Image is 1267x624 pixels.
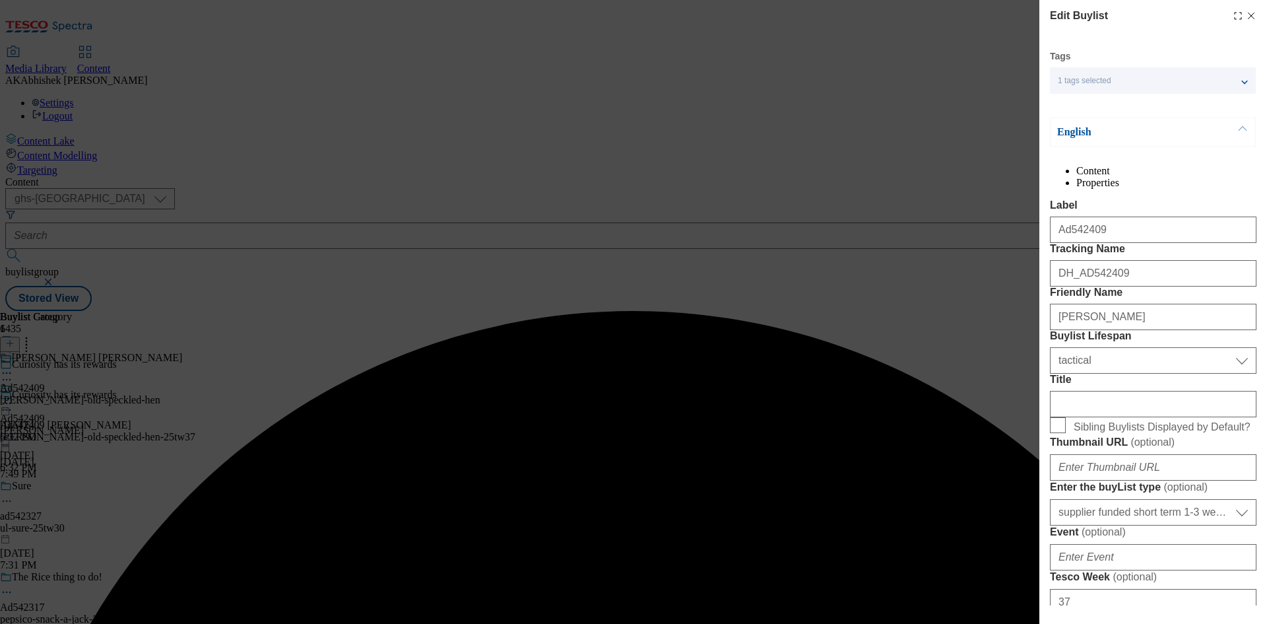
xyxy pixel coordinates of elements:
[1050,199,1256,211] label: Label
[1057,125,1196,139] p: English
[1050,304,1256,330] input: Enter Friendly Name
[1050,391,1256,417] input: Enter Title
[1058,76,1111,86] span: 1 tags selected
[1050,53,1071,60] label: Tags
[1050,260,1256,287] input: Enter Tracking Name
[1050,287,1256,298] label: Friendly Name
[1050,589,1256,615] input: Enter Tesco Week
[1050,67,1256,94] button: 1 tags selected
[1130,436,1175,448] span: ( optional )
[1113,571,1157,582] span: ( optional )
[1076,177,1256,189] li: Properties
[1050,436,1256,449] label: Thumbnail URL
[1050,481,1256,494] label: Enter the buyList type
[1050,374,1256,386] label: Title
[1050,544,1256,571] input: Enter Event
[1163,481,1208,493] span: ( optional )
[1050,8,1108,24] h4: Edit Buylist
[1082,526,1126,537] span: ( optional )
[1050,217,1256,243] input: Enter Label
[1050,243,1256,255] label: Tracking Name
[1050,526,1256,539] label: Event
[1050,571,1256,584] label: Tesco Week
[1076,165,1256,177] li: Content
[1050,330,1256,342] label: Buylist Lifespan
[1050,454,1256,481] input: Enter Thumbnail URL
[1074,421,1251,433] span: Sibling Buylists Displayed by Default?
